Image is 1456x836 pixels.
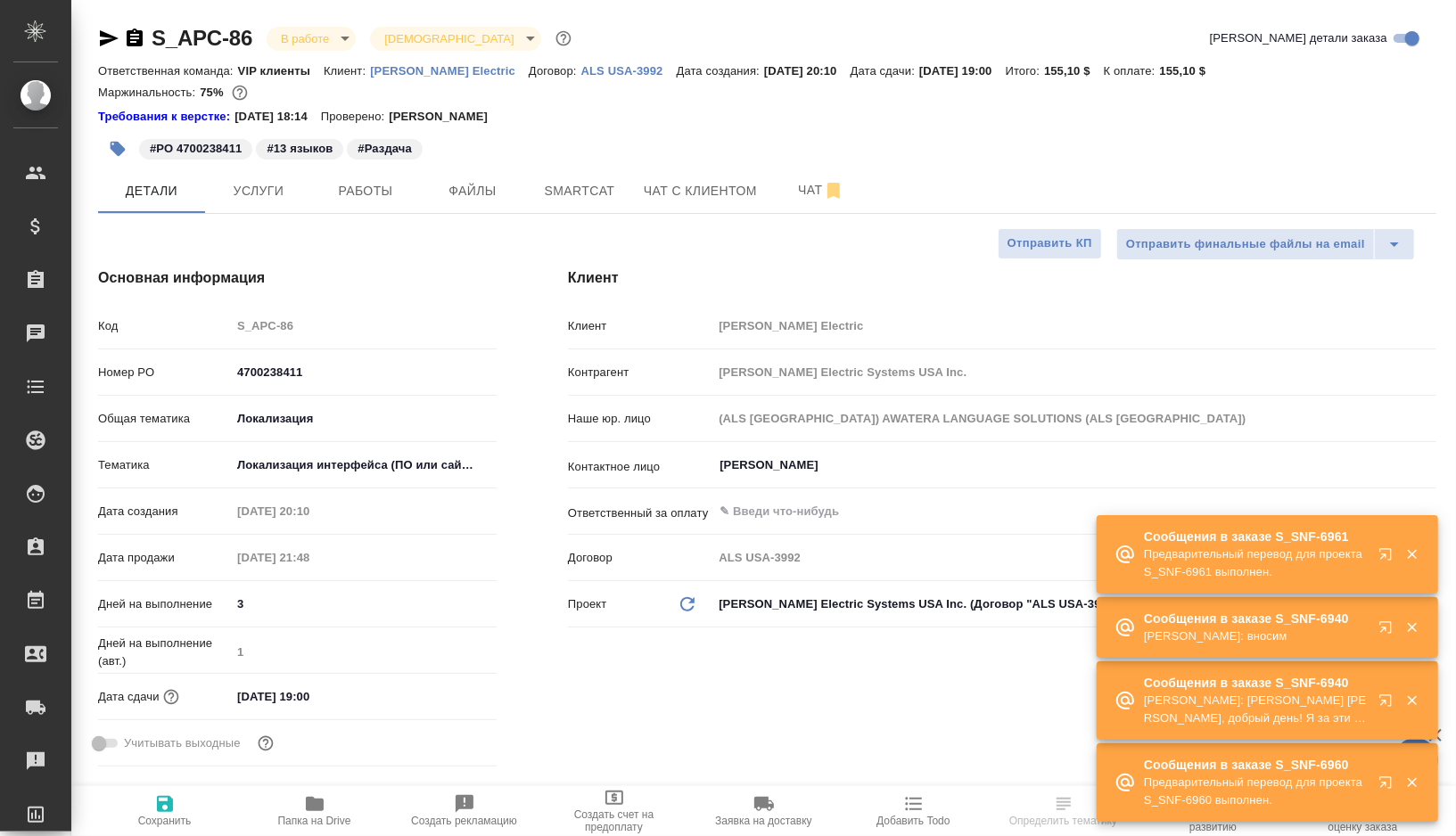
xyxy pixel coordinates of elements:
span: Работы [323,180,408,202]
span: Создать счет на предоплату [550,808,679,833]
span: Учитывать выходные [124,734,241,752]
p: Код [98,317,231,335]
input: Пустое поле [712,545,1436,570]
button: Отправить КП [998,228,1102,259]
p: [PERSON_NAME]: вносим [1144,627,1367,645]
a: ALS USA-3992 [581,62,677,78]
button: Создать счет на предоплату [539,786,689,836]
p: Сообщения в заказе S_SNF-6960 [1144,756,1367,774]
p: Проверено: [321,108,390,126]
span: Заявка на доставку [715,815,811,827]
p: #13 языков [267,140,333,158]
span: Smartcat [537,180,622,202]
div: Локализация интерфейса (ПО или сайта) [231,450,497,480]
span: Добавить Todo [876,815,950,827]
h4: Клиент [568,267,1436,289]
p: Дата продажи [98,549,231,567]
p: Итого: [1006,64,1044,78]
input: ✎ Введи что-нибудь [231,359,497,385]
span: Раздача [345,140,424,155]
button: Открыть в новой вкладке [1368,610,1411,652]
input: Пустое поле [231,498,387,524]
p: Договор [568,549,712,567]
p: Дата сдачи: [851,64,919,78]
button: Папка на Drive [240,786,390,836]
button: Если добавить услуги и заполнить их объемом, то дата рассчитается автоматически [160,685,183,709]
p: Проект [568,595,607,613]
button: Закрыть [1394,619,1430,635]
button: Сохранить [90,786,240,836]
p: [DATE] 19:00 [919,64,1006,78]
span: [PERSON_NAME] детали заказа [1210,29,1387,47]
p: Номер PO [98,364,231,381]
a: Требования к верстке: [98,108,234,126]
span: Чат [778,179,864,201]
p: 155,10 $ [1160,64,1220,78]
p: Клиент: [324,64,370,78]
div: В работе [370,27,540,51]
button: Определить тематику [989,786,1139,836]
p: Наше юр. лицо [568,410,712,428]
p: VIP клиенты [238,64,324,78]
p: #Раздача [358,140,412,158]
input: ✎ Введи что-нибудь [231,591,497,617]
span: Папка на Drive [278,815,351,827]
span: Отправить финальные файлы на email [1126,234,1365,255]
div: В работе [267,27,356,51]
div: [PERSON_NAME] Electric Systems USA Inc. (Договор "ALS USA-3992", контрагент "[PERSON_NAME] Electr... [712,589,1436,619]
p: Предварительный перевод для проекта S_SNF-6961 выполнен. [1144,545,1367,581]
button: Добавить тэг [98,129,137,168]
div: split button [1116,228,1415,260]
input: Пустое поле [712,313,1436,339]
button: В работе [276,31,334,46]
button: [DEMOGRAPHIC_DATA] [379,31,519,46]
a: S_APC-86 [152,26,252,50]
svg: Отписаться [823,180,844,201]
p: ALS USA-3992 [581,64,677,78]
button: Создать рекламацию [390,786,539,836]
p: Сообщения в заказе S_SNF-6940 [1144,610,1367,627]
button: Закрыть [1394,775,1430,791]
p: Сообщения в заказе S_SNF-6961 [1144,528,1367,545]
p: #РО 4700238411 [150,140,242,158]
span: Детали [109,180,194,202]
span: Создать рекламацию [411,815,517,827]
span: Сохранить [138,815,192,827]
input: Пустое поле [231,313,497,339]
input: Пустое поле [231,639,497,665]
p: [PERSON_NAME] [389,108,501,126]
span: Услуги [216,180,301,202]
button: Закрыть [1394,546,1430,562]
input: Пустое поле [231,545,387,570]
span: РО 4700238411 [137,140,254,155]
p: Дней на выполнение [98,595,231,613]
button: Доп статусы указывают на важность/срочность заказа [552,27,575,50]
button: Заявка на доставку [689,786,839,836]
button: Open [1427,463,1430,467]
input: ✎ Введи что-нибудь [718,501,1371,522]
button: Открыть в новой вкладке [1368,683,1411,725]
p: Договор: [529,64,581,78]
p: Дней на выполнение (авт.) [98,635,231,670]
span: Определить тематику [1009,815,1117,827]
p: [DATE] 20:10 [764,64,851,78]
p: [PERSON_NAME] Electric [370,64,529,78]
button: Открыть в новой вкладке [1368,765,1411,807]
p: Ответственная команда: [98,64,238,78]
span: 13 языков [254,140,345,155]
input: Пустое поле [712,359,1436,385]
button: 649.00 RUB; 17.50 USD; 10.85 EUR; [228,81,251,104]
button: Open [1427,510,1430,513]
input: ✎ Введи что-нибудь [231,684,387,709]
span: Отправить КП [1008,234,1092,254]
p: Контрагент [568,364,712,381]
p: Предварительный перевод для проекта S_SNF-6960 выполнен. [1144,774,1367,809]
p: Дата создания [98,503,231,520]
p: Ответственный за оплату [568,504,712,522]
span: Чат с клиентом [644,180,757,202]
a: [PERSON_NAME] Electric [370,62,529,78]
button: Добавить Todo [839,786,989,836]
button: Отправить финальные файлы на email [1116,228,1375,260]
p: Маржинальность: [98,86,200,99]
button: Выбери, если сб и вс нужно считать рабочими днями для выполнения заказа. [254,732,277,755]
